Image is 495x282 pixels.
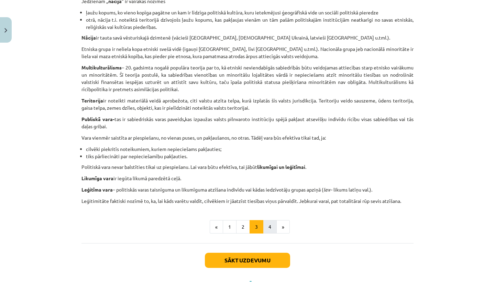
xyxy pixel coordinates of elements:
li: tiks pārliecināti par nepieciešamību pakļauties. [86,153,414,160]
p: – politiskās varas taisnīguma un likumīguma atzīšana indivīdu vai kādas iedzīvotāju grupas apziņā... [81,186,414,193]
b: Teritorija [81,97,103,104]
p: Vara vienmēr saistīta ar piespiešanu, no vienas puses, un pakļaušanos, no otras. Tādēļ vara būs e... [81,134,414,141]
b: Multikulturālisms [81,64,122,70]
b: Leģitīma vara [81,186,113,193]
p: ir noteikti materiālā veidā aprobežota, citi valstu atzīta telpa, kurā izplatās šīs valsts jurisd... [81,97,414,111]
button: » [276,220,290,234]
p: Leģitimitāte faktiski nozīmē to, ka, lai kāds varētu valdīt, cilvēkiem ir jāatzīst tiesības viņus... [81,197,414,205]
b: Nācija [81,34,96,41]
li: cilvēki piekritīs noteikumiem, kuriem nepieciešams pakļauties; [86,145,414,153]
p: Etniska grupa ir neliela kopa etniski svešā vidē (igauņi [GEOGRAPHIC_DATA], līvi [GEOGRAPHIC_DATA... [81,45,414,60]
img: icon-close-lesson-0947bae3869378f0d4975bcd49f059093ad1ed9edebbc8119c70593378902aed.svg [4,28,7,33]
nav: Page navigation example [81,220,414,234]
button: « [210,220,223,234]
button: Sākt uzdevumu [205,253,290,268]
button: 1 [223,220,236,234]
li: otrā, nācija t.i. noteiktā teritorijā dzīvojošs ļaužu kopums, kas pakļaujas vienām un tām pašām p... [86,16,414,31]
p: Politiskā vara nevar balstīties tikai uz piespiešanu. Lai vara būtu efektīva, tai jābūt . [81,163,414,171]
b: Likumīga vara [81,175,113,181]
li: ļaužu kopums, ko vieno kopīga pagātne un kam ir līdzīga politiskā kultūra, kuru ietekmējusi ģeogr... [86,9,414,16]
b: , [184,116,185,122]
p: ir iegūta likumā paredzētā ceļā. [81,175,414,182]
button: 2 [236,220,250,234]
p: tas ir sabiedriskās varas paveids kas izpaužas valsts pilnvaroto institūciju spējā pakļaut atsevi... [81,116,414,130]
button: 4 [263,220,277,234]
b: likumīgai un leģitīmai [257,164,305,170]
i: lex [323,186,330,193]
p: – 20. gadsimta nogalē populāra teorija par to, kā etniski neviendabīgās sabiedrībās būtu veidojam... [81,64,414,93]
p: ir tauta savā vēsturiskajā dzimtenē (vācieši [GEOGRAPHIC_DATA], [DEMOGRAPHIC_DATA] Ukrainā, latvi... [81,34,414,41]
b: Publiskā vara- [81,116,114,122]
button: 3 [250,220,263,234]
